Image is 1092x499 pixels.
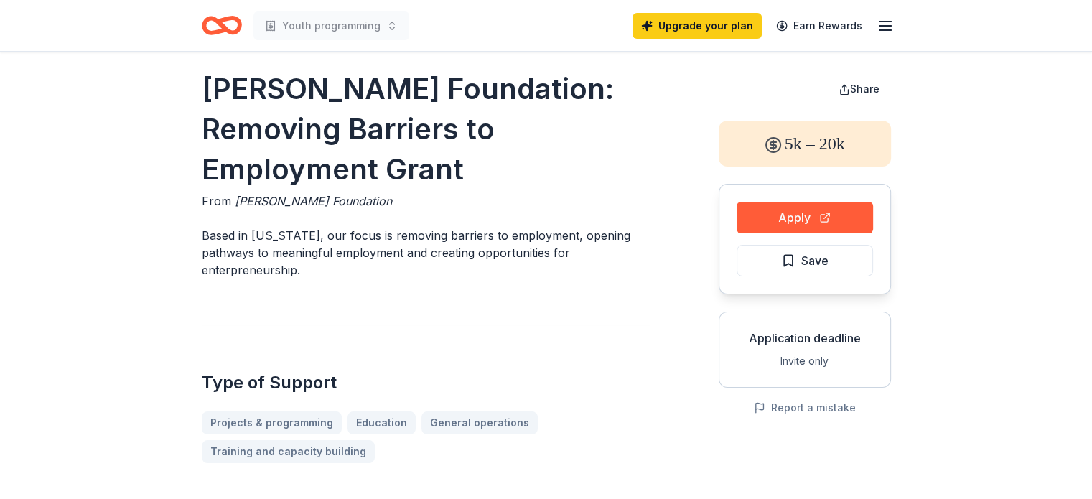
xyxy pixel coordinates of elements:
h2: Type of Support [202,371,650,394]
a: Earn Rewards [767,13,871,39]
span: Youth programming [282,17,381,34]
a: Education [347,411,416,434]
button: Share [827,75,891,103]
a: Projects & programming [202,411,342,434]
a: Home [202,9,242,42]
span: Save [801,251,829,270]
div: From [202,192,650,210]
button: Report a mistake [754,399,856,416]
button: Apply [737,202,873,233]
button: Youth programming [253,11,409,40]
div: Application deadline [731,330,879,347]
div: Invite only [731,353,879,370]
p: Based in [US_STATE], our focus is removing barriers to employment, opening pathways to meaningful... [202,227,650,279]
a: Upgrade your plan [633,13,762,39]
h1: [PERSON_NAME] Foundation: Removing Barriers to Employment Grant [202,69,650,190]
span: Share [850,83,879,95]
a: General operations [421,411,538,434]
a: Training and capacity building [202,440,375,463]
button: Save [737,245,873,276]
span: [PERSON_NAME] Foundation [235,194,392,208]
div: 5k – 20k [719,121,891,167]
